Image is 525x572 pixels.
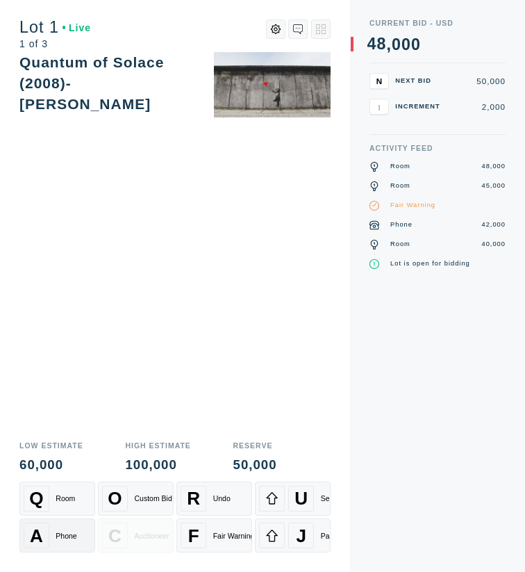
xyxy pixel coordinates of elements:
span: R [187,488,200,509]
div: 45,000 [481,181,506,191]
div: 50,000 [451,77,506,85]
div: Pass [321,532,337,540]
div: Room [390,181,410,191]
button: OCustom Bid [98,482,174,516]
div: 9 [376,53,386,69]
div: 8 [376,36,386,52]
button: N [369,73,389,89]
div: 2,000 [451,103,506,111]
div: Lot is open for bidding [390,259,470,269]
div: Room [56,494,75,502]
div: Activity Feed [369,145,506,152]
div: Reserve [233,442,277,450]
button: QRoom [19,482,95,516]
button: CAuctioneer [98,518,174,553]
div: 100,000 [125,459,190,472]
div: 60,000 [19,459,83,472]
div: Auctioneer [134,532,169,540]
div: 48,000 [481,162,506,172]
span: O [108,488,122,509]
div: Sell [321,494,333,502]
div: Live [62,23,92,33]
span: A [30,525,43,546]
div: 40,000 [481,240,506,250]
div: Fair Warning [213,532,255,540]
span: U [294,488,308,509]
div: Increment [395,104,444,110]
div: High Estimate [125,442,190,450]
button: USell [255,482,331,516]
span: N [376,76,382,85]
span: C [108,525,122,546]
div: 4 [367,36,377,52]
div: Quantum of Solace (2008)- [PERSON_NAME] [19,54,164,113]
button: RUndo [176,482,252,516]
div: 1 of 3 [19,39,91,49]
div: 42,000 [481,220,506,230]
span: J [297,525,307,546]
div: Low Estimate [19,442,83,450]
button: FFair Warning [176,518,252,553]
div: Current Bid - USD [369,19,506,27]
div: 0 [411,37,421,53]
button: APhone [19,518,95,553]
div: Custom Bid [134,494,172,502]
div: 50,000 [233,459,277,472]
div: Lot 1 [19,19,91,35]
button: I [369,99,389,115]
div: , [386,37,391,199]
button: JPass [255,518,331,553]
div: Fair Warning [390,201,435,211]
div: Undo [213,494,231,502]
div: Next Bid [395,78,444,84]
div: Room [390,240,410,250]
div: Room [390,162,410,172]
div: Phone [390,220,412,230]
span: Q [29,488,43,509]
div: 0 [401,37,411,53]
span: I [378,102,380,111]
span: F [188,525,199,546]
div: 0 [392,37,401,53]
div: Phone [56,532,76,540]
div: 5 [367,53,377,69]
